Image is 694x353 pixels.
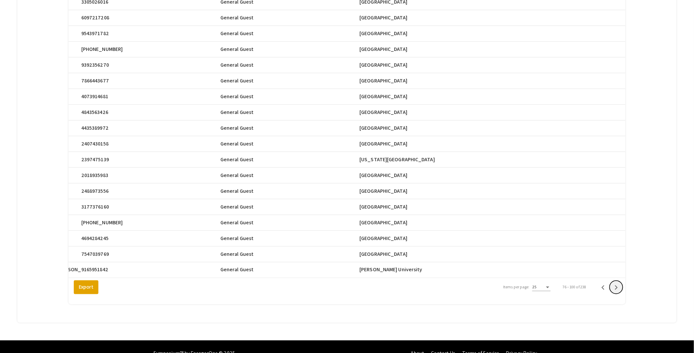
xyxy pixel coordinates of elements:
[359,108,407,116] span: [GEOGRAPHIC_DATA]
[359,61,407,69] span: [GEOGRAPHIC_DATA]
[503,284,530,290] div: Items per page:
[532,285,537,290] span: 25
[220,234,254,242] span: General Guest
[359,171,407,179] span: [GEOGRAPHIC_DATA]
[359,234,407,242] span: [GEOGRAPHIC_DATA]
[74,280,98,294] button: Export
[359,203,407,211] span: [GEOGRAPHIC_DATA]
[81,30,109,37] span: 9543971782
[359,14,407,22] span: [GEOGRAPHIC_DATA]
[220,250,254,258] span: General Guest
[220,203,254,211] span: General Guest
[81,124,109,132] span: 4435389972
[81,156,109,164] span: 2397475139
[220,30,254,37] span: General Guest
[81,250,109,258] span: 7547039769
[359,93,407,100] span: [GEOGRAPHIC_DATA]
[220,156,254,164] span: General Guest
[81,219,123,227] span: [PHONE_NUMBER]
[532,285,551,290] mat-select: Items per page:
[81,140,109,148] span: 2407430158
[359,156,435,164] span: [US_STATE][GEOGRAPHIC_DATA]
[220,266,254,274] span: General Guest
[220,93,254,100] span: General Guest
[359,250,407,258] span: [GEOGRAPHIC_DATA]
[359,45,407,53] span: [GEOGRAPHIC_DATA]
[359,77,407,85] span: [GEOGRAPHIC_DATA]
[81,45,123,53] span: [PHONE_NUMBER]
[81,187,109,195] span: 2488973556
[81,77,109,85] span: 7866443677
[220,108,254,116] span: General Guest
[220,124,254,132] span: General Guest
[81,108,108,116] span: 4843563426
[81,266,108,274] span: 9165951842
[220,45,254,53] span: General Guest
[81,61,109,69] span: 9392356270
[81,203,109,211] span: 3177376160
[359,140,407,148] span: [GEOGRAPHIC_DATA]
[359,124,407,132] span: [GEOGRAPHIC_DATA]
[359,219,407,227] span: [GEOGRAPHIC_DATA]
[359,30,407,37] span: [GEOGRAPHIC_DATA]
[597,281,610,294] button: Previous page
[81,14,109,22] span: 6097217208
[610,281,623,294] button: Next page
[81,93,108,100] span: 4073914681
[220,77,254,85] span: General Guest
[220,140,254,148] span: General Guest
[220,171,254,179] span: General Guest
[220,14,254,22] span: General Guest
[359,266,422,274] span: [PERSON_NAME] University
[220,219,254,227] span: General Guest
[5,323,28,348] iframe: Chat
[562,284,586,290] div: 76 – 100 of 238
[359,187,407,195] span: [GEOGRAPHIC_DATA]
[81,234,109,242] span: 4694284245
[220,61,254,69] span: General Guest
[81,171,108,179] span: 2018935983
[220,187,254,195] span: General Guest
